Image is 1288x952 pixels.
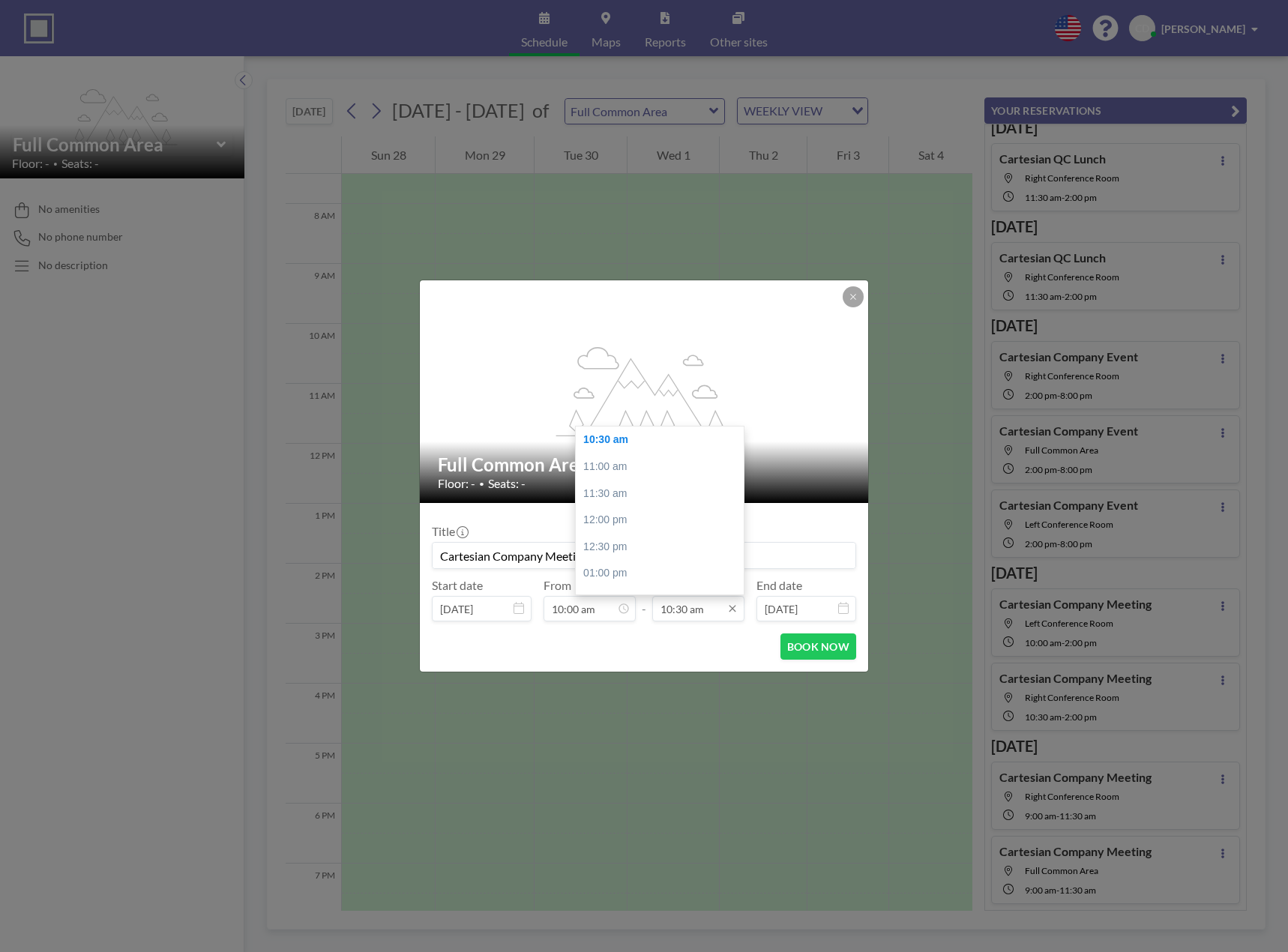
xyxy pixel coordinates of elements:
label: Title [432,524,467,539]
span: Seats: - [488,476,526,491]
span: • [479,478,484,489]
div: 01:00 pm [576,560,751,587]
label: From [544,578,571,593]
span: - [642,583,646,616]
div: 10:30 am [576,427,751,454]
input: Cindy's reservation [433,543,855,568]
div: 11:00 am [576,454,751,480]
div: 11:30 am [576,480,751,507]
label: Start date [432,578,483,593]
div: 01:30 pm [576,587,751,614]
h2: Full Common Area [438,454,852,476]
div: 12:00 pm [576,507,751,534]
span: Floor: - [438,476,475,491]
label: End date [756,578,802,593]
div: 12:30 pm [576,534,751,561]
button: BOOK NOW [780,633,856,660]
